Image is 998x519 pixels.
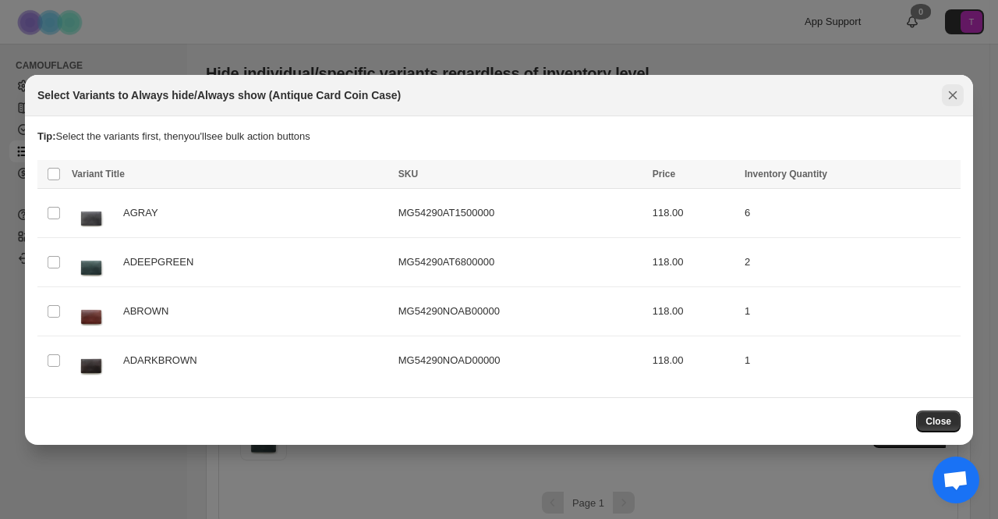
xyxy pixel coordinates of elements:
div: チャットを開く [933,457,979,503]
strong: Tip: [37,130,56,142]
span: Price [653,169,675,180]
td: 1 [740,336,961,385]
img: MG54290_NOAD_color_01.jpg [72,341,111,380]
td: 118.00 [648,286,740,336]
td: 2 [740,237,961,286]
td: 6 [740,188,961,237]
img: MG54290_AT68_color_01.jpg [72,243,111,282]
td: MG54290AT6800000 [394,237,648,286]
span: Inventory Quantity [745,169,827,180]
td: MG54290NOAB00000 [394,286,648,336]
h2: Select Variants to Always hide/Always show (Antique Card Coin Case) [37,87,401,103]
span: SKU [398,169,418,180]
td: MG54290NOAD00000 [394,336,648,385]
td: 118.00 [648,237,740,286]
button: Close [942,84,964,106]
img: MG54290_NOAB_color_01.jpg [72,292,111,331]
img: MG54290_AT15_color_01.jpg [72,194,111,233]
span: ADEEPGREEN [123,254,202,270]
p: Select the variants first, then you'll see bulk action buttons [37,129,961,144]
td: 118.00 [648,336,740,385]
span: AGRAY [123,205,166,221]
td: 1 [740,286,961,336]
td: 118.00 [648,188,740,237]
span: ABROWN [123,304,177,319]
span: ADARKBROWN [123,353,205,368]
td: MG54290AT1500000 [394,188,648,237]
button: Close [916,411,961,432]
span: Variant Title [72,169,125,180]
span: Close [925,415,951,428]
